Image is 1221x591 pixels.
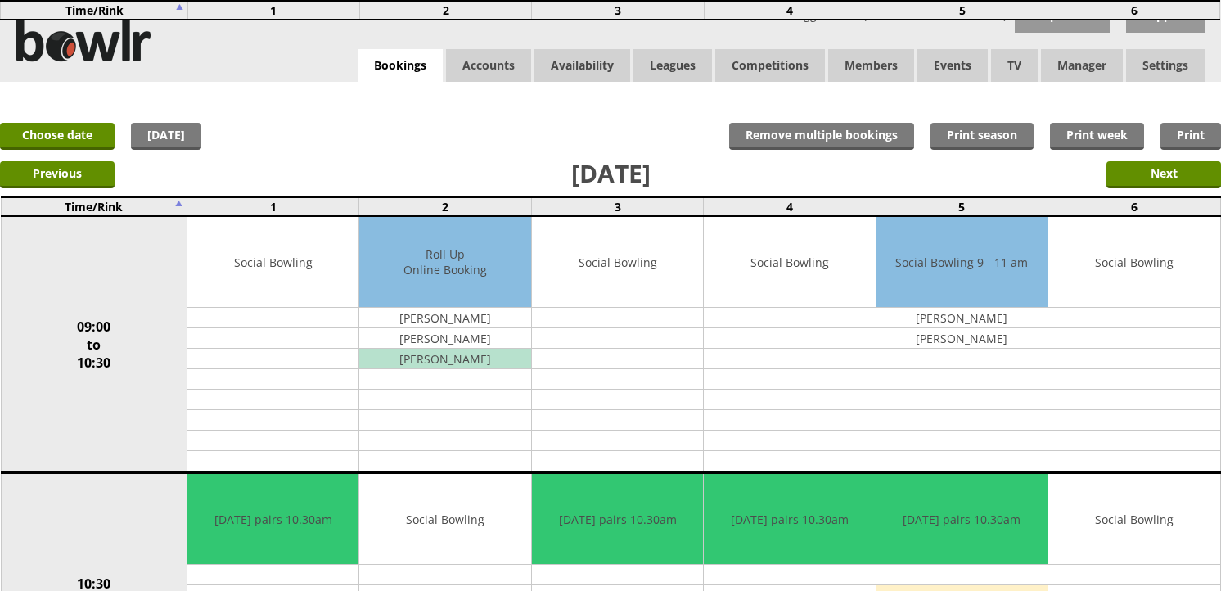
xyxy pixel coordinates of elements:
td: [PERSON_NAME] [359,349,530,369]
span: Manager [1041,49,1123,82]
a: Print week [1050,123,1144,150]
td: 2 [360,1,532,20]
input: Next [1106,161,1221,188]
span: Settings [1126,49,1205,82]
a: [DATE] [131,123,201,150]
td: 09:00 to 10:30 [1,216,187,473]
td: 5 [876,1,1048,20]
td: Social Bowling [187,217,358,308]
td: [DATE] pairs 10.30am [187,474,358,565]
td: [DATE] pairs 10.30am [876,474,1048,565]
input: Remove multiple bookings [729,123,914,150]
td: Social Bowling [704,217,875,308]
td: Social Bowling [532,217,703,308]
td: 6 [1048,197,1220,216]
span: TV [991,49,1038,82]
a: Print season [930,123,1034,150]
a: Events [917,49,988,82]
span: Members [828,49,914,82]
td: 3 [531,197,703,216]
td: Roll Up Online Booking [359,217,530,308]
td: [DATE] pairs 10.30am [532,474,703,565]
td: Social Bowling 9 - 11 am [876,217,1048,308]
td: [PERSON_NAME] [876,328,1048,349]
td: 1 [187,197,359,216]
a: Availability [534,49,630,82]
td: [DATE] pairs 10.30am [704,474,875,565]
td: [PERSON_NAME] [359,308,530,328]
a: Leagues [633,49,712,82]
span: Accounts [446,49,531,82]
td: [PERSON_NAME] [876,308,1048,328]
td: Social Bowling [1048,474,1219,565]
td: 3 [532,1,704,20]
a: Competitions [715,49,825,82]
td: 4 [704,1,876,20]
td: Social Bowling [1048,217,1219,308]
td: 6 [1048,1,1220,20]
a: Print [1160,123,1221,150]
td: Social Bowling [359,474,530,565]
td: Time/Rink [1,1,187,20]
td: 2 [359,197,531,216]
td: 1 [187,1,359,20]
td: 4 [704,197,876,216]
td: [PERSON_NAME] [359,328,530,349]
a: Bookings [358,49,443,83]
td: 5 [876,197,1048,216]
td: Time/Rink [1,197,187,216]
